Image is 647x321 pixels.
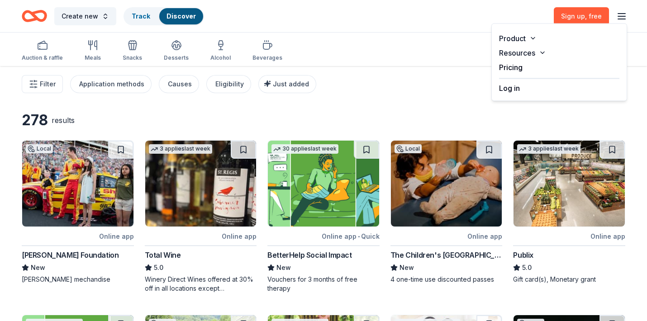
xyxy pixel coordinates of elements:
[167,12,196,20] a: Discover
[206,75,251,93] button: Eligibility
[54,7,116,25] button: Create new
[22,275,134,284] div: [PERSON_NAME] mechandise
[492,31,627,46] button: Product
[22,75,63,93] button: Filter
[267,275,380,293] div: Vouchers for 3 months of free therapy
[123,54,142,61] div: Snacks
[268,141,379,227] img: Image for BetterHelp Social Impact
[168,79,192,90] div: Causes
[22,140,134,284] a: Image for Joey Logano FoundationLocalOnline app[PERSON_NAME] FoundationNew[PERSON_NAME] mechandise
[70,75,152,93] button: Application methods
[145,275,257,293] div: Winery Direct Wines offered at 30% off in all locations except [GEOGRAPHIC_DATA], [GEOGRAPHIC_DAT...
[154,262,163,273] span: 5.0
[85,54,101,61] div: Meals
[99,231,134,242] div: Online app
[390,275,503,284] div: 4 one-time use discounted passes
[164,54,189,61] div: Desserts
[499,83,520,94] button: Log in
[79,79,144,90] div: Application methods
[159,75,199,93] button: Causes
[124,7,204,25] button: TrackDiscover
[492,46,627,60] button: Resources
[590,231,625,242] div: Online app
[252,54,282,61] div: Beverages
[400,262,414,273] span: New
[554,7,609,25] a: Sign up, free
[358,233,360,240] span: •
[276,262,291,273] span: New
[40,79,56,90] span: Filter
[258,75,316,93] button: Just added
[164,36,189,66] button: Desserts
[390,140,503,284] a: Image for The Children's Museum of WilmingtonLocalOnline appThe Children's [GEOGRAPHIC_DATA]New4 ...
[322,231,380,242] div: Online app Quick
[132,12,150,20] a: Track
[149,144,212,154] div: 3 applies last week
[585,12,602,20] span: , free
[222,231,257,242] div: Online app
[22,54,63,61] div: Auction & raffle
[514,141,625,227] img: Image for Publix
[513,140,625,284] a: Image for Publix3 applieslast weekOnline appPublix5.0Gift card(s), Monetary grant
[215,79,244,90] div: Eligibility
[26,144,53,153] div: Local
[145,250,181,260] div: Total Wine
[123,36,142,66] button: Snacks
[391,141,502,227] img: Image for The Children's Museum of Wilmington
[145,140,257,293] a: Image for Total Wine3 applieslast weekOnline appTotal Wine5.0Winery Direct Wines offered at 30% o...
[267,250,352,260] div: BetterHelp Social Impact
[22,250,119,260] div: [PERSON_NAME] Foundation
[395,144,422,153] div: Local
[22,141,133,227] img: Image for Joey Logano Foundation
[22,36,63,66] button: Auction & raffle
[513,275,625,284] div: Gift card(s), Monetary grant
[522,262,532,273] span: 5.0
[52,115,75,126] div: results
[467,231,502,242] div: Online app
[210,36,231,66] button: Alcohol
[62,11,98,22] span: Create new
[267,140,380,293] a: Image for BetterHelp Social Impact30 applieslast weekOnline app•QuickBetterHelp Social ImpactNewV...
[22,5,47,27] a: Home
[513,250,533,260] div: Publix
[273,80,309,88] span: Just added
[145,141,257,227] img: Image for Total Wine
[499,63,523,72] a: Pricing
[517,144,580,154] div: 3 applies last week
[271,144,338,154] div: 30 applies last week
[252,36,282,66] button: Beverages
[85,36,101,66] button: Meals
[561,12,602,20] span: Sign up
[22,111,48,129] div: 278
[390,250,503,260] div: The Children's [GEOGRAPHIC_DATA]
[210,54,231,61] div: Alcohol
[31,262,45,273] span: New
